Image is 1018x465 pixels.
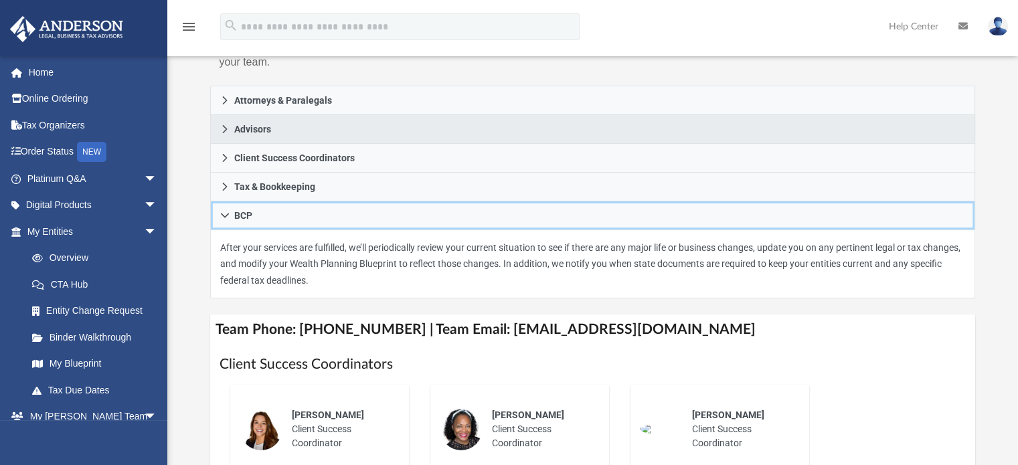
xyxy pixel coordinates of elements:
a: Home [9,59,177,86]
h1: Client Success Coordinators [220,355,966,374]
div: NEW [77,142,106,162]
a: Order StatusNEW [9,138,177,166]
a: Attorneys & Paralegals [210,86,976,115]
a: BCP [210,201,976,230]
img: Anderson Advisors Platinum Portal [6,16,127,42]
a: Tax & Bookkeeping [210,173,976,201]
img: thumbnail [440,407,483,450]
span: Client Success Coordinators [234,153,355,163]
div: BCP [210,230,976,299]
a: menu [181,25,197,35]
a: Tax Organizers [9,112,177,138]
div: Client Success Coordinator [483,399,600,460]
span: [PERSON_NAME] [692,409,764,420]
span: arrow_drop_down [144,403,171,431]
a: Advisors [210,115,976,144]
a: My Entitiesarrow_drop_down [9,218,177,245]
img: thumbnail [640,424,683,434]
span: [PERSON_NAME] [492,409,564,420]
a: Digital Productsarrow_drop_down [9,192,177,219]
p: After your services are fulfilled, we’ll periodically review your current situation to see if the... [220,240,966,289]
span: [PERSON_NAME] [292,409,364,420]
span: arrow_drop_down [144,218,171,246]
h4: Team Phone: [PHONE_NUMBER] | Team Email: [EMAIL_ADDRESS][DOMAIN_NAME] [210,314,976,345]
span: Tax & Bookkeeping [234,182,315,191]
div: Client Success Coordinator [282,399,400,460]
a: CTA Hub [19,271,177,298]
img: User Pic [988,17,1008,36]
div: Client Success Coordinator [683,399,800,460]
a: My Blueprint [19,351,171,377]
a: Platinum Q&Aarrow_drop_down [9,165,177,192]
span: arrow_drop_down [144,165,171,193]
a: My [PERSON_NAME] Teamarrow_drop_down [9,403,171,430]
a: Client Success Coordinators [210,144,976,173]
a: Entity Change Request [19,298,177,324]
a: Online Ordering [9,86,177,112]
span: BCP [234,211,252,220]
span: Advisors [234,124,271,134]
i: menu [181,19,197,35]
img: thumbnail [240,407,282,450]
i: search [224,18,238,33]
a: Overview [19,245,177,272]
span: arrow_drop_down [144,192,171,219]
a: Binder Walkthrough [19,324,177,351]
span: Attorneys & Paralegals [234,96,332,105]
a: Tax Due Dates [19,377,177,403]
